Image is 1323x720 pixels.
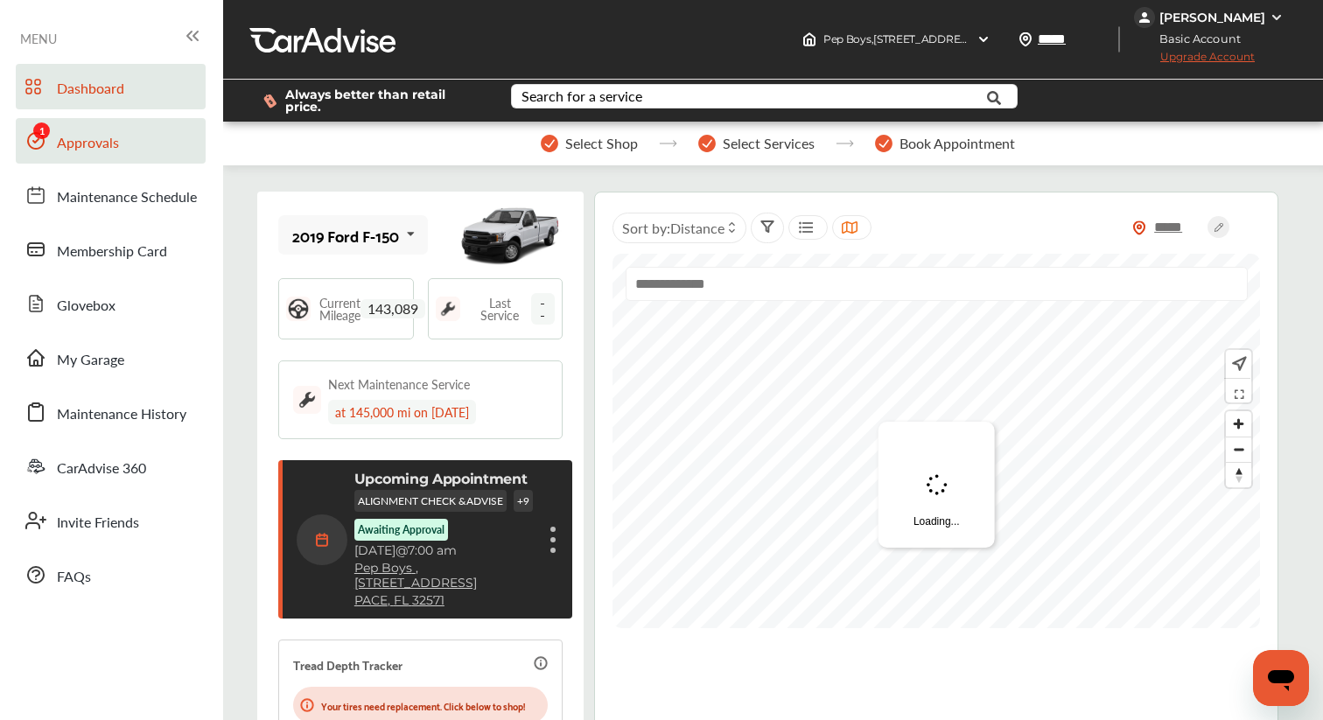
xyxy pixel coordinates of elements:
[293,386,321,414] img: maintenance_logo
[319,297,360,321] span: Current Mileage
[354,561,534,591] a: Pep Boys ,[STREET_ADDRESS]
[976,32,990,46] img: header-down-arrow.9dd2ce7d.svg
[358,522,444,537] p: Awaiting Approval
[1118,26,1120,52] img: header-divider.bc55588e.svg
[328,400,476,424] div: at 145,000 mi on [DATE]
[670,218,724,238] span: Distance
[16,444,206,489] a: CarAdvise 360
[354,593,444,608] a: PACE, FL 32571
[622,218,724,238] span: Sort by :
[565,136,638,151] span: Select Shop
[1253,650,1309,706] iframe: Button to launch messaging window
[395,542,408,558] span: @
[16,552,206,598] a: FAQs
[659,140,677,147] img: stepper-arrow.e24c07c6.svg
[321,697,525,714] p: Your tires need replacement. Click below to shop!
[354,471,528,487] p: Upcoming Appointment
[57,186,197,209] span: Maintenance Schedule
[57,512,139,535] span: Invite Friends
[297,514,347,565] img: calendar-icon.35d1de04.svg
[57,295,115,318] span: Glovebox
[1226,462,1251,487] button: Reset bearing to north
[57,403,186,426] span: Maintenance History
[1228,354,1247,374] img: recenter.ce011a49.svg
[292,227,399,244] div: 2019 Ford F-150
[16,498,206,543] a: Invite Friends
[1134,7,1155,28] img: jVpblrzwTbfkPYzPPzSLxeg0AAAAASUVORK5CYII=
[521,89,642,103] div: Search for a service
[612,254,1260,628] canvas: Map
[286,297,311,321] img: steering_logo
[16,118,206,164] a: Approvals
[436,297,460,321] img: maintenance_logo
[16,335,206,381] a: My Garage
[16,227,206,272] a: Membership Card
[514,490,533,512] p: + 9
[360,299,425,318] span: 143,089
[354,542,395,558] span: [DATE]
[875,135,892,152] img: stepper-checkmark.b5569197.svg
[1136,30,1254,48] span: Basic Account
[1226,437,1251,462] span: Zoom out
[469,297,531,321] span: Last Service
[1134,50,1255,72] span: Upgrade Account
[541,135,558,152] img: stepper-checkmark.b5569197.svg
[293,654,402,675] p: Tread Depth Tracker
[20,31,57,45] span: MENU
[458,196,563,275] img: mobile_12312_st0640_046.jpg
[16,172,206,218] a: Maintenance Schedule
[16,64,206,109] a: Dashboard
[899,136,1015,151] span: Book Appointment
[823,32,1050,45] span: Pep Boys , [STREET_ADDRESS] PACE , FL 32571
[878,422,995,548] div: Loading...
[263,94,276,108] img: dollor_label_vector.a70140d1.svg
[57,78,124,101] span: Dashboard
[57,349,124,372] span: My Garage
[1270,10,1284,24] img: WGsFRI8htEPBVLJbROoPRyZpYNWhNONpIPPETTm6eUC0GeLEiAAAAAElFTkSuQmCC
[57,458,146,480] span: CarAdvise 360
[57,132,119,155] span: Approvals
[57,566,91,589] span: FAQs
[1226,437,1251,462] button: Zoom out
[408,542,457,558] span: 7:00 am
[328,375,470,393] div: Next Maintenance Service
[531,293,556,325] span: --
[1018,32,1032,46] img: location_vector.a44bc228.svg
[1132,220,1146,235] img: location_vector_orange.38f05af8.svg
[723,136,815,151] span: Select Services
[1226,463,1251,487] span: Reset bearing to north
[354,490,507,512] p: ALIGNMENT CHECK &ADVISE
[285,88,483,113] span: Always better than retail price.
[1159,10,1265,25] div: [PERSON_NAME]
[698,135,716,152] img: stepper-checkmark.b5569197.svg
[57,241,167,263] span: Membership Card
[1226,411,1251,437] button: Zoom in
[836,140,854,147] img: stepper-arrow.e24c07c6.svg
[16,389,206,435] a: Maintenance History
[16,281,206,326] a: Glovebox
[802,32,816,46] img: header-home-logo.8d720a4f.svg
